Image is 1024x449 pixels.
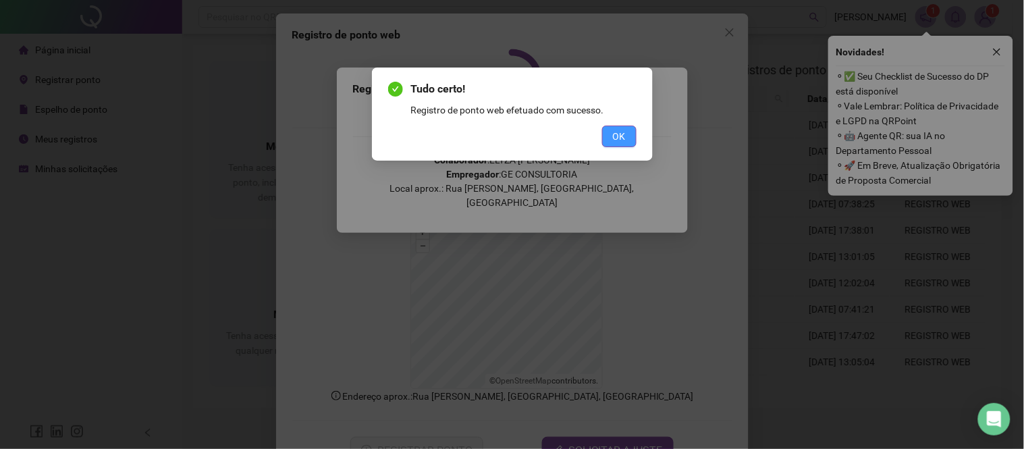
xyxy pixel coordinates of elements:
div: Registro de ponto web efetuado com sucesso. [411,103,637,117]
span: Tudo certo! [411,81,637,97]
button: OK [602,126,637,147]
div: Open Intercom Messenger [978,403,1010,435]
span: OK [613,129,626,144]
span: check-circle [388,82,403,97]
